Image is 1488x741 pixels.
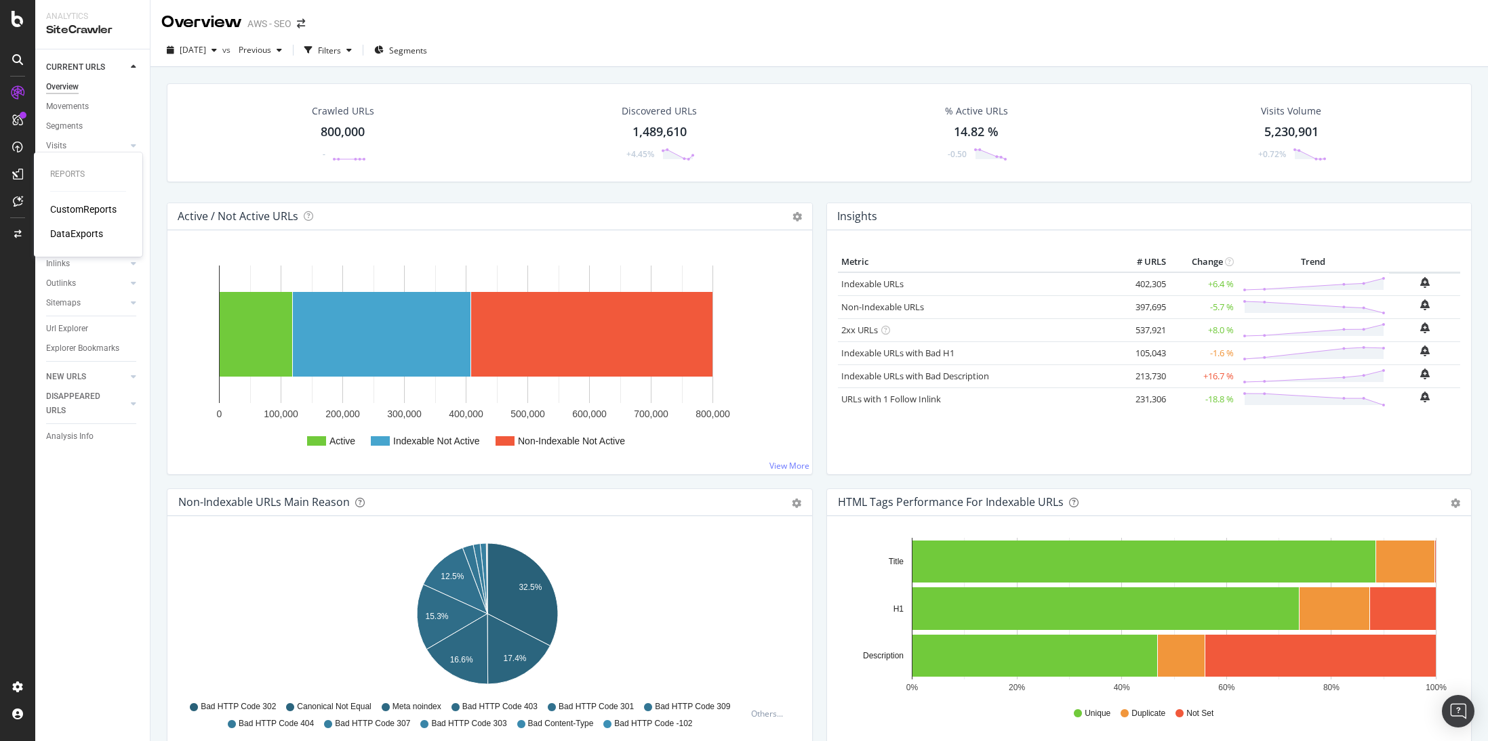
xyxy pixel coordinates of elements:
td: 397,695 [1115,295,1169,318]
span: Bad HTTP Code 309 [655,701,730,713]
td: 402,305 [1115,272,1169,296]
a: Indexable URLs with Bad Description [841,370,989,382]
a: 2xx URLs [841,324,878,336]
i: Options [792,212,802,221]
div: bell-plus [1420,391,1430,402]
span: Bad HTTP Code 301 [559,701,634,713]
div: Overview [161,11,242,34]
text: Title [888,557,904,566]
h4: Insights [837,207,877,226]
text: 32.5% [519,583,542,592]
a: Sitemaps [46,296,127,310]
text: 200,000 [325,408,360,419]
div: Outlinks [46,276,76,291]
span: vs [222,44,233,56]
span: Bad HTTP Code -102 [614,718,692,729]
div: Reports [50,169,126,180]
div: Discovered URLs [622,104,697,118]
a: View More [769,460,809,471]
span: Previous [233,44,271,56]
text: 40% [1113,683,1129,692]
a: CURRENT URLS [46,60,127,75]
text: 15.3% [426,612,449,621]
div: +4.45% [626,148,654,160]
div: bell-plus [1420,345,1430,356]
div: Explorer Bookmarks [46,341,119,356]
div: Inlinks [46,257,70,271]
a: URLs with 1 Follow Inlink [841,393,941,405]
button: Previous [233,39,287,61]
td: -5.7 % [1169,295,1237,318]
text: 0% [906,683,918,692]
div: gear [792,499,801,508]
div: Overview [46,80,79,94]
td: -1.6 % [1169,341,1237,364]
div: Others... [751,708,789,719]
div: arrow-right-arrow-left [297,19,305,28]
h4: Active / Not Active URLs [178,207,298,226]
span: Bad Content-Type [528,718,594,729]
span: Unique [1085,708,1110,719]
a: Non-Indexable URLs [841,301,924,313]
text: 400,000 [449,408,483,419]
div: CustomReports [50,203,117,216]
span: Bad HTTP Code 303 [431,718,506,729]
div: Sitemaps [46,296,81,310]
button: [DATE] [161,39,222,61]
text: 700,000 [634,408,668,419]
div: % Active URLs [945,104,1008,118]
a: Outlinks [46,276,127,291]
span: Duplicate [1131,708,1165,719]
a: Segments [46,119,140,133]
div: HTML Tags Performance for Indexable URLs [838,495,1064,509]
td: 537,921 [1115,318,1169,341]
a: Inlinks [46,257,127,271]
th: Trend [1237,252,1389,272]
div: DISAPPEARED URLS [46,389,115,418]
span: Bad HTTP Code 302 [201,701,276,713]
td: +16.7 % [1169,364,1237,387]
div: NEW URLS [46,370,86,384]
span: Canonical Not Equal [297,701,371,713]
th: Metric [838,252,1116,272]
svg: A chart. [178,538,796,695]
text: H1 [893,604,904,614]
text: 600,000 [572,408,607,419]
a: Analysis Info [46,429,140,444]
svg: A chart. [838,538,1455,695]
text: 100% [1426,683,1447,692]
a: DISAPPEARED URLS [46,389,127,418]
div: +0.72% [1258,148,1286,160]
div: Non-Indexable URLs Main Reason [178,495,350,509]
text: 0 [217,408,222,419]
span: Bad HTTP Code 403 [462,701,538,713]
button: Filters [299,39,357,61]
td: 231,306 [1115,387,1169,410]
a: Movements [46,100,140,114]
span: Bad HTTP Code 307 [335,718,410,729]
div: Analytics [46,11,139,22]
div: Segments [46,119,83,133]
a: Url Explorer [46,322,140,336]
td: -18.8 % [1169,387,1237,410]
text: 800,000 [696,408,730,419]
div: 800,000 [321,123,365,141]
td: 105,043 [1115,341,1169,364]
div: Crawled URLs [312,104,374,118]
div: A chart. [178,252,796,463]
text: 16.6% [450,655,473,664]
span: Segments [389,45,427,56]
div: Movements [46,100,89,114]
text: 20% [1009,683,1025,692]
td: +6.4 % [1169,272,1237,296]
div: DataExports [50,227,103,240]
text: Indexable Not Active [393,436,480,446]
span: Bad HTTP Code 404 [239,718,314,729]
text: 17.4% [503,654,526,663]
div: 5,230,901 [1264,123,1319,141]
div: Filters [318,45,341,56]
text: 60% [1218,683,1234,692]
div: SiteCrawler [46,22,139,38]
